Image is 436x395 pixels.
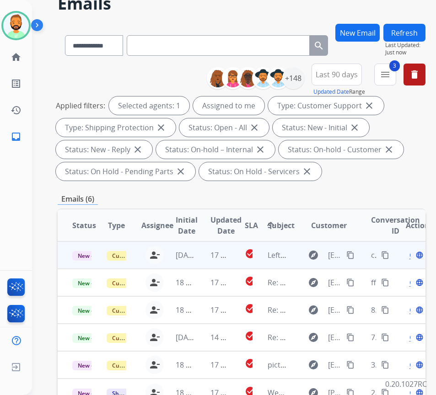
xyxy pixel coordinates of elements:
[301,166,312,177] mat-icon: close
[11,105,22,116] mat-icon: history
[311,220,347,231] span: Customer
[56,162,195,181] div: Status: On Hold - Pending Parts
[346,306,355,314] mat-icon: content_copy
[156,122,167,133] mat-icon: close
[313,40,324,51] mat-icon: search
[56,100,105,111] p: Applied filters:
[255,144,266,155] mat-icon: close
[149,250,160,261] mat-icon: person_remove
[308,277,319,288] mat-icon: explore
[56,118,176,137] div: Type: Shipping Protection
[268,220,295,231] span: Subject
[107,251,166,261] span: Customer Support
[308,332,319,343] mat-icon: explore
[176,360,221,370] span: 18 hours ago
[72,306,114,315] span: New - Reply
[210,250,256,260] span: 17 hours ago
[415,361,424,369] mat-icon: language
[72,220,96,231] span: Status
[179,118,269,137] div: Status: Open - All
[56,140,152,159] div: Status: New - Reply
[245,248,256,259] mat-icon: check_circle
[72,278,114,288] span: New - Reply
[312,64,362,85] button: Last 90 days
[176,305,221,315] span: 18 hours ago
[268,278,410,288] span: Re: Mirror Assembly Extended protection
[11,131,22,142] mat-icon: inbox
[409,69,420,80] mat-icon: delete
[176,332,199,342] span: [DATE]
[380,69,391,80] mat-icon: menu
[245,331,256,342] mat-icon: check_circle
[364,100,375,111] mat-icon: close
[107,306,166,315] span: Customer Support
[316,73,358,76] span: Last 90 days
[385,379,427,390] p: 0.20.1027RC
[245,276,256,287] mat-icon: check_circle
[58,193,98,205] p: Emails (6)
[335,24,380,42] button: New Email
[176,250,199,260] span: [DATE]
[374,64,396,85] button: 3
[149,359,160,370] mat-icon: person_remove
[11,78,22,89] mat-icon: list_alt
[409,332,428,343] span: Open
[308,304,319,315] mat-icon: explore
[107,278,166,288] span: Customer Support
[391,209,425,241] th: Action
[381,306,389,314] mat-icon: content_copy
[328,277,342,288] span: [EMAIL_ADDRESS][DOMAIN_NAME]
[409,359,428,370] span: Open
[72,251,115,261] span: New - Initial
[210,278,256,288] span: 17 hours ago
[265,220,276,231] mat-icon: arrow_upward
[273,118,369,137] div: Status: New - Initial
[210,360,256,370] span: 17 hours ago
[210,332,256,342] span: 14 hours ago
[176,214,198,236] span: Initial Date
[409,304,428,315] span: Open
[107,361,166,370] span: Customer Support
[346,361,355,369] mat-icon: content_copy
[109,96,189,115] div: Selected agents: 1
[141,220,173,231] span: Assignee
[210,214,242,236] span: Updated Date
[415,278,424,287] mat-icon: language
[328,332,342,343] span: [EMAIL_ADDRESS][DOMAIN_NAME]
[308,359,319,370] mat-icon: explore
[383,144,394,155] mat-icon: close
[245,303,256,314] mat-icon: check_circle
[282,67,304,89] div: +148
[149,332,160,343] mat-icon: person_remove
[11,52,22,63] mat-icon: home
[381,278,389,287] mat-icon: content_copy
[328,304,342,315] span: [EMAIL_ADDRESS][DOMAIN_NAME]
[389,60,400,71] span: 3
[328,359,342,370] span: [EMAIL_ADDRESS][DOMAIN_NAME]
[328,250,342,261] span: [EMAIL_ADDRESS][DOMAIN_NAME]
[245,220,258,231] span: SLA
[268,250,327,260] span: Left arm loveseat
[107,333,166,343] span: Customer Support
[346,278,355,287] mat-icon: content_copy
[156,140,275,159] div: Status: On-hold – Internal
[72,361,115,370] span: New - Initial
[210,305,256,315] span: 17 hours ago
[176,278,221,288] span: 18 hours ago
[385,49,425,56] span: Just now
[385,42,425,49] span: Last Updated:
[313,88,349,96] button: Updated Date
[381,361,389,369] mat-icon: content_copy
[279,140,404,159] div: Status: On-hold - Customer
[371,214,420,236] span: Conversation ID
[268,360,348,370] span: pictures for open claim
[199,162,322,181] div: Status: On Hold - Servicers
[72,333,114,343] span: New - Reply
[108,220,125,231] span: Type
[245,358,256,369] mat-icon: check_circle
[3,13,29,38] img: avatar
[381,251,389,259] mat-icon: content_copy
[409,277,428,288] span: Open
[313,88,365,96] span: Range
[149,277,160,288] mat-icon: person_remove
